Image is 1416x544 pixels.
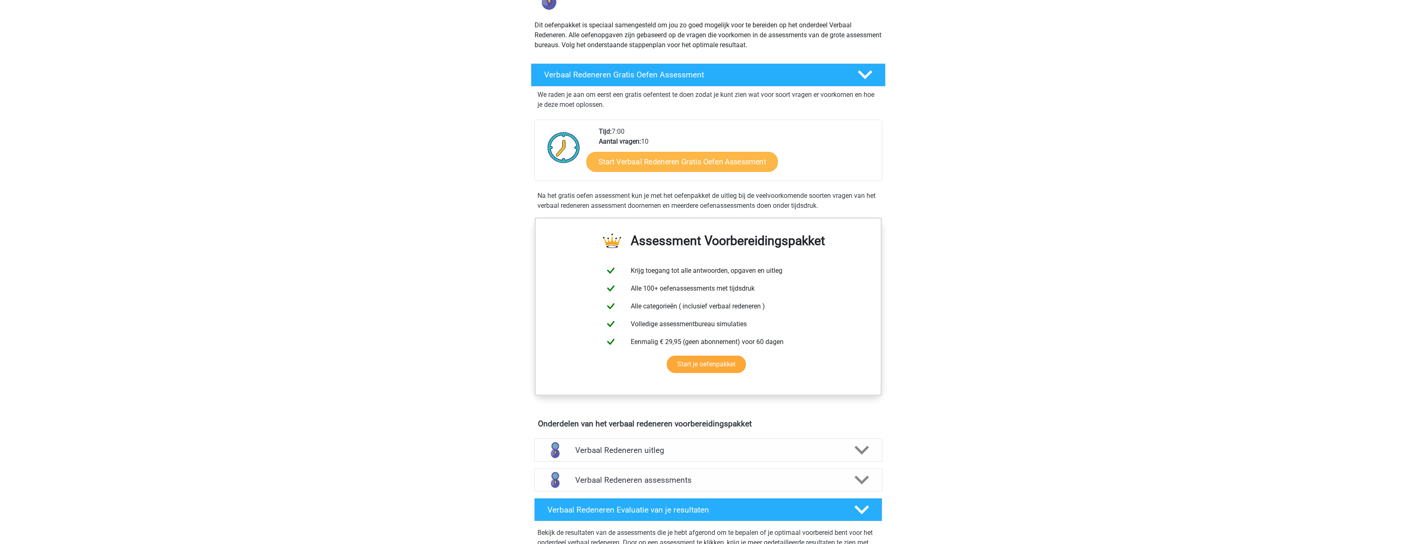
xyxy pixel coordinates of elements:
[531,498,886,521] a: Verbaal Redeneren Evaluatie van je resultaten
[543,127,585,168] img: Klok
[599,128,612,135] b: Tijd:
[538,419,879,428] h4: Onderdelen van het verbaal redeneren voorbereidingspakket
[531,468,886,491] a: assessments Verbaal Redeneren assessments
[545,440,566,461] img: verbaal redeneren uitleg
[593,127,881,181] div: 7:00 10
[534,191,882,211] div: Na het gratis oefen assessment kun je met het oefenpakket de uitleg bij de veelvoorkomende soorte...
[547,505,841,515] h4: Verbaal Redeneren Evaluatie van je resultaten
[575,445,841,455] h4: Verbaal Redeneren uitleg
[535,20,882,50] p: Dit oefenpakket is speciaal samengesteld om jou zo goed mogelijk voor te bereiden op het onderdee...
[528,63,889,87] a: Verbaal Redeneren Gratis Oefen Assessment
[667,356,746,373] a: Start je oefenpakket
[575,475,841,485] h4: Verbaal Redeneren assessments
[586,152,778,172] a: Start Verbaal Redeneren Gratis Oefen Assessment
[545,469,566,491] img: verbaal redeneren assessments
[544,70,844,79] h4: Verbaal Redeneren Gratis Oefen Assessment
[599,137,641,145] b: Aantal vragen:
[537,90,879,110] p: We raden je aan om eerst een gratis oefentest te doen zodat je kunt zien wat voor soort vragen er...
[531,438,886,462] a: uitleg Verbaal Redeneren uitleg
